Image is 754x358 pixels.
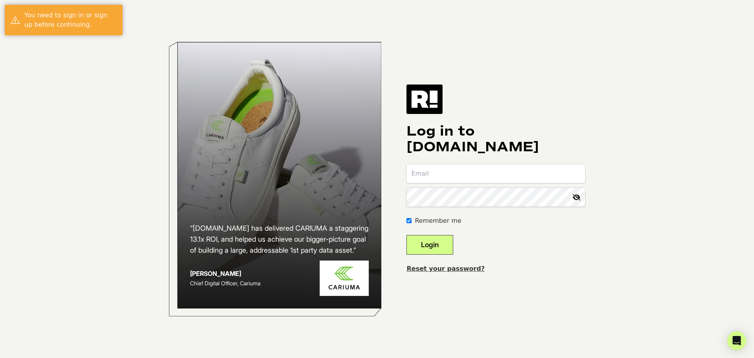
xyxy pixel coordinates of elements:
a: Reset your password? [406,265,485,272]
label: Remember me [415,216,461,226]
h2: “[DOMAIN_NAME] has delivered CARIUMA a staggering 13.1x ROI, and helped us achieve our bigger-pic... [190,223,369,256]
img: Cariuma [320,261,369,296]
input: Email [406,164,585,183]
button: Login [406,235,453,255]
h1: Log in to [DOMAIN_NAME] [406,123,585,155]
div: You need to sign in or sign up before continuing. [24,11,117,29]
img: Retention.com [406,84,443,114]
div: Open Intercom Messenger [727,331,746,350]
strong: [PERSON_NAME] [190,270,241,277]
span: Chief Digital Officer, Cariuma [190,280,260,286]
